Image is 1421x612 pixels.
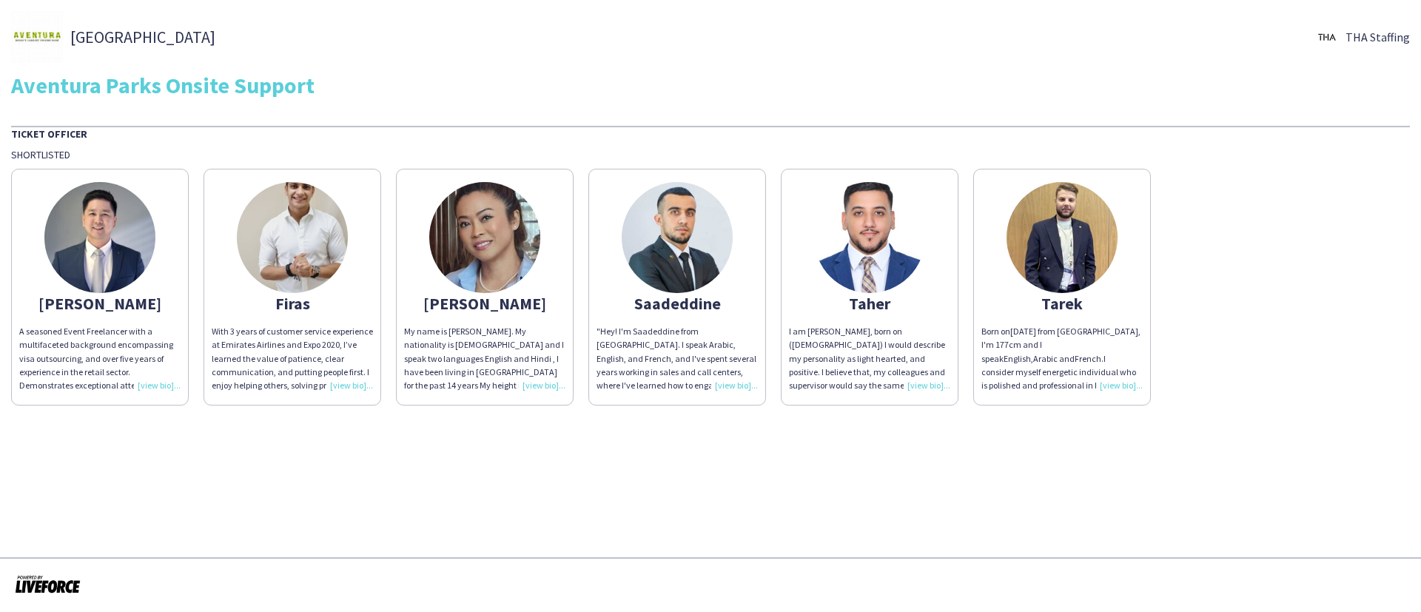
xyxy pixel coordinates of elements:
[237,182,348,293] img: thumb-68199c57efcd0.jpeg
[404,325,565,392] div: My name is [PERSON_NAME]. My nationality is [DEMOGRAPHIC_DATA] and I speak two languages English ...
[597,325,758,392] div: "Hey! I'm Saadeddine from [GEOGRAPHIC_DATA]. I speak Arabic, English, and French, and I've spent ...
[19,297,181,310] div: [PERSON_NAME]
[622,182,733,293] img: thumb-68a587009ab4d.jpg
[44,182,155,293] img: thumb-68b2fd97256e6.jpeg
[19,325,181,392] div: A seasoned Event Freelancer with a multifaceted background encompassing visa outsourcing, and ove...
[1075,353,1103,364] span: French.
[1033,353,1075,364] span: Arabic and
[70,30,215,44] span: [GEOGRAPHIC_DATA]
[212,325,373,392] div: With 3 years of customer service experience at Emirates Airlines and Expo 2020, I’ve learned the ...
[814,182,925,293] img: thumb-656b3bc90d622.jpeg
[981,325,1143,392] div: Born on
[981,297,1143,310] div: Tarek
[429,182,540,293] img: thumb-665ec6b067f8e.jpg
[981,326,1141,363] span: [DATE] from [GEOGRAPHIC_DATA], I'm 177cm and I speak
[11,11,63,63] img: thumb-16b4bece-ba38-40b1-83c9-88bce3c4b5d6.jpg
[212,297,373,310] div: Firas
[11,74,1410,96] div: Aventura Parks Onsite Support
[1004,353,1033,364] span: English,
[15,574,81,594] img: Powered by Liveforce
[789,325,950,392] div: I am [PERSON_NAME], born on ([DEMOGRAPHIC_DATA]) I would describe my personality as light hearted...
[1316,26,1338,48] img: thumb-0b1c4840-441c-4cf7-bc0f-fa59e8b685e2..jpg
[597,297,758,310] div: Saadeddine
[789,297,950,310] div: Taher
[1346,30,1410,44] span: THA Staffing
[11,148,1410,161] div: Shortlisted
[404,297,565,310] div: [PERSON_NAME]
[1007,182,1118,293] img: thumb-6535103abef4a.jpeg
[11,126,1410,141] div: Ticket Officer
